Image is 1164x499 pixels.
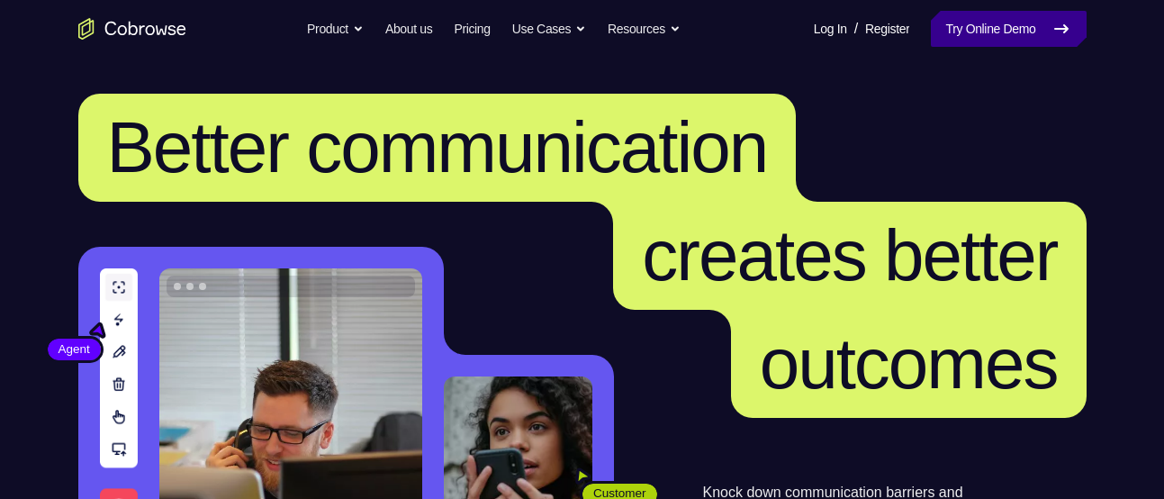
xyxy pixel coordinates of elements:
[107,107,768,187] span: Better communication
[865,11,909,47] a: Register
[931,11,1086,47] a: Try Online Demo
[642,215,1057,295] span: creates better
[307,11,364,47] button: Product
[78,18,186,40] a: Go to the home page
[814,11,847,47] a: Log In
[454,11,490,47] a: Pricing
[854,18,858,40] span: /
[385,11,432,47] a: About us
[608,11,681,47] button: Resources
[512,11,586,47] button: Use Cases
[760,323,1058,404] span: outcomes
